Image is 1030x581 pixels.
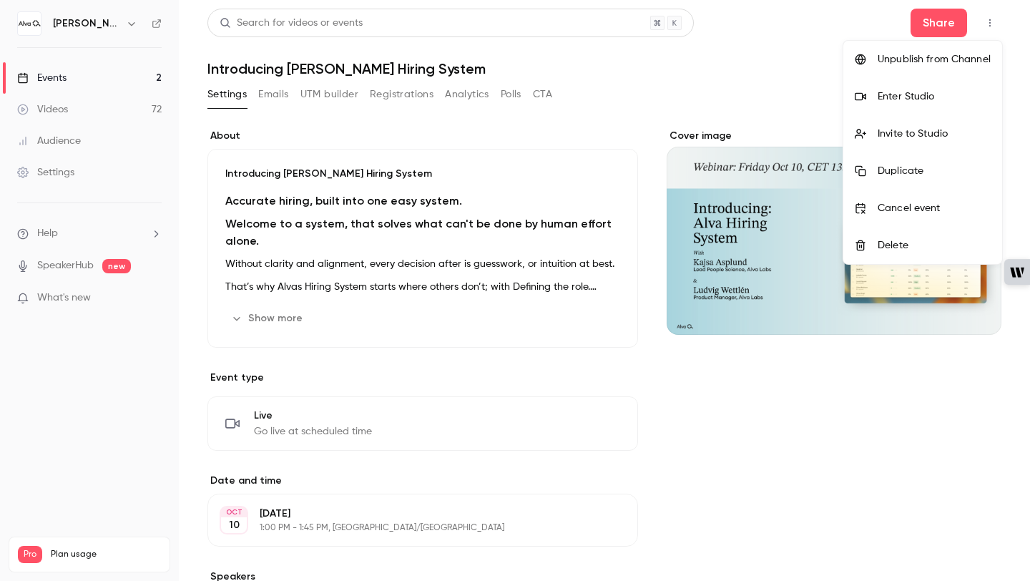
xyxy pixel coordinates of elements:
[878,201,991,215] div: Cancel event
[878,164,991,178] div: Duplicate
[878,127,991,141] div: Invite to Studio
[878,238,991,253] div: Delete
[878,52,991,67] div: Unpublish from Channel
[878,89,991,104] div: Enter Studio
